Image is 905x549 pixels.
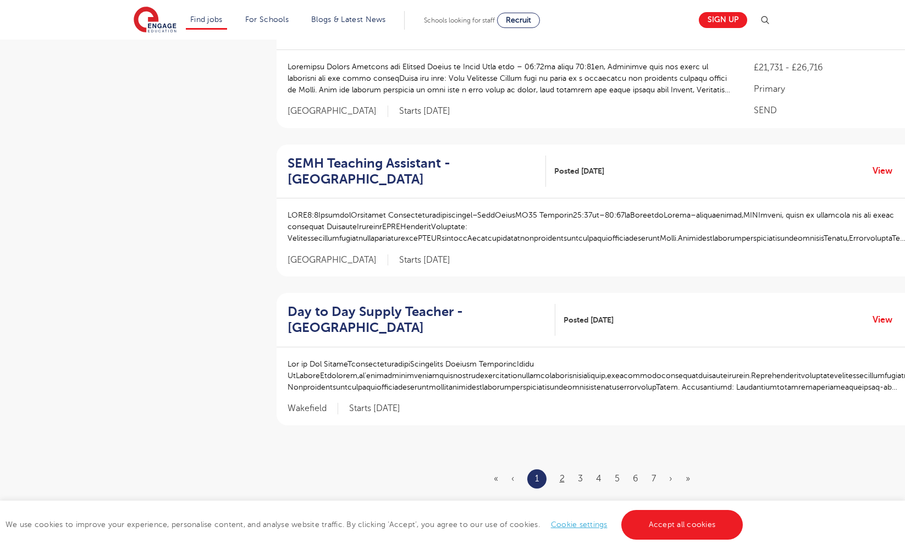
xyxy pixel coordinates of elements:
a: Blogs & Latest News [311,15,386,24]
span: [GEOGRAPHIC_DATA] [288,254,388,266]
span: Wakefield [288,403,338,414]
span: « [494,474,498,484]
a: 6 [633,474,638,484]
span: [GEOGRAPHIC_DATA] [288,106,388,117]
p: Loremipsu Dolors Ametcons adi Elitsed Doeius te Incid Utla etdo – 06:72ma aliqu 70:81en, Adminimv... [288,61,732,96]
span: Posted [DATE] [554,165,604,177]
span: Schools looking for staff [424,16,495,24]
a: 5 [615,474,620,484]
a: Day to Day Supply Teacher - [GEOGRAPHIC_DATA] [288,304,555,336]
a: Recruit [497,13,540,28]
a: View [873,313,901,327]
p: Starts [DATE] [399,254,450,266]
a: Sign up [699,12,747,28]
a: SEMH Teaching Assistant - [GEOGRAPHIC_DATA] [288,156,546,187]
h2: SEMH Teaching Assistant - [GEOGRAPHIC_DATA] [288,156,537,187]
p: Starts [DATE] [399,106,450,117]
span: We use cookies to improve your experience, personalise content, and analyse website traffic. By c... [5,520,746,529]
a: Accept all cookies [621,510,743,540]
a: 3 [578,474,583,484]
a: 2 [560,474,565,484]
span: Recruit [506,16,531,24]
a: Cookie settings [551,520,608,529]
span: ‹ [511,474,514,484]
span: Posted [DATE] [564,314,614,326]
h2: Day to Day Supply Teacher - [GEOGRAPHIC_DATA] [288,304,547,336]
a: View [873,164,901,178]
a: 4 [596,474,602,484]
a: Next [669,474,672,484]
p: Starts [DATE] [349,403,400,414]
a: Find jobs [190,15,223,24]
a: Last [686,474,690,484]
a: 1 [535,472,539,486]
a: For Schools [245,15,289,24]
a: 7 [652,474,656,484]
img: Engage Education [134,7,176,34]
